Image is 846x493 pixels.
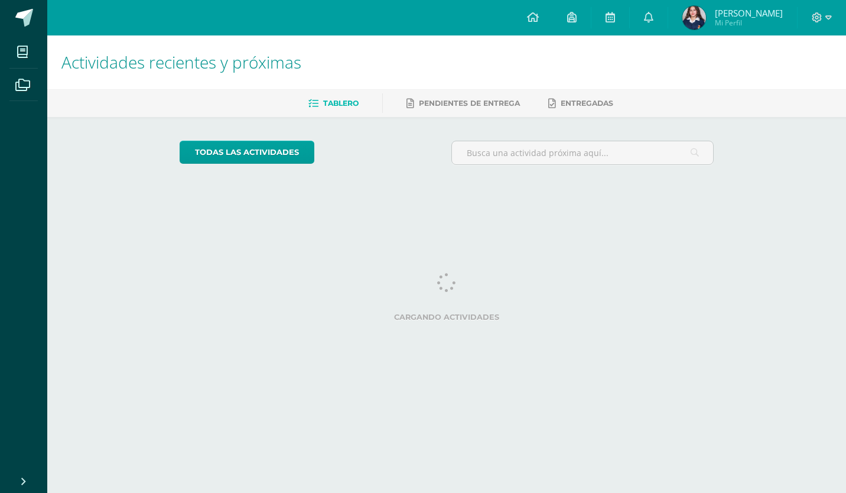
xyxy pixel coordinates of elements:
[452,141,714,164] input: Busca una actividad próxima aquí...
[715,7,783,19] span: [PERSON_NAME]
[715,18,783,28] span: Mi Perfil
[323,99,359,108] span: Tablero
[180,313,714,322] label: Cargando actividades
[682,6,706,30] img: cbf34b3e304673139cc2c1c2542a5fd0.png
[406,94,520,113] a: Pendientes de entrega
[61,51,301,73] span: Actividades recientes y próximas
[180,141,314,164] a: todas las Actividades
[548,94,613,113] a: Entregadas
[419,99,520,108] span: Pendientes de entrega
[308,94,359,113] a: Tablero
[561,99,613,108] span: Entregadas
